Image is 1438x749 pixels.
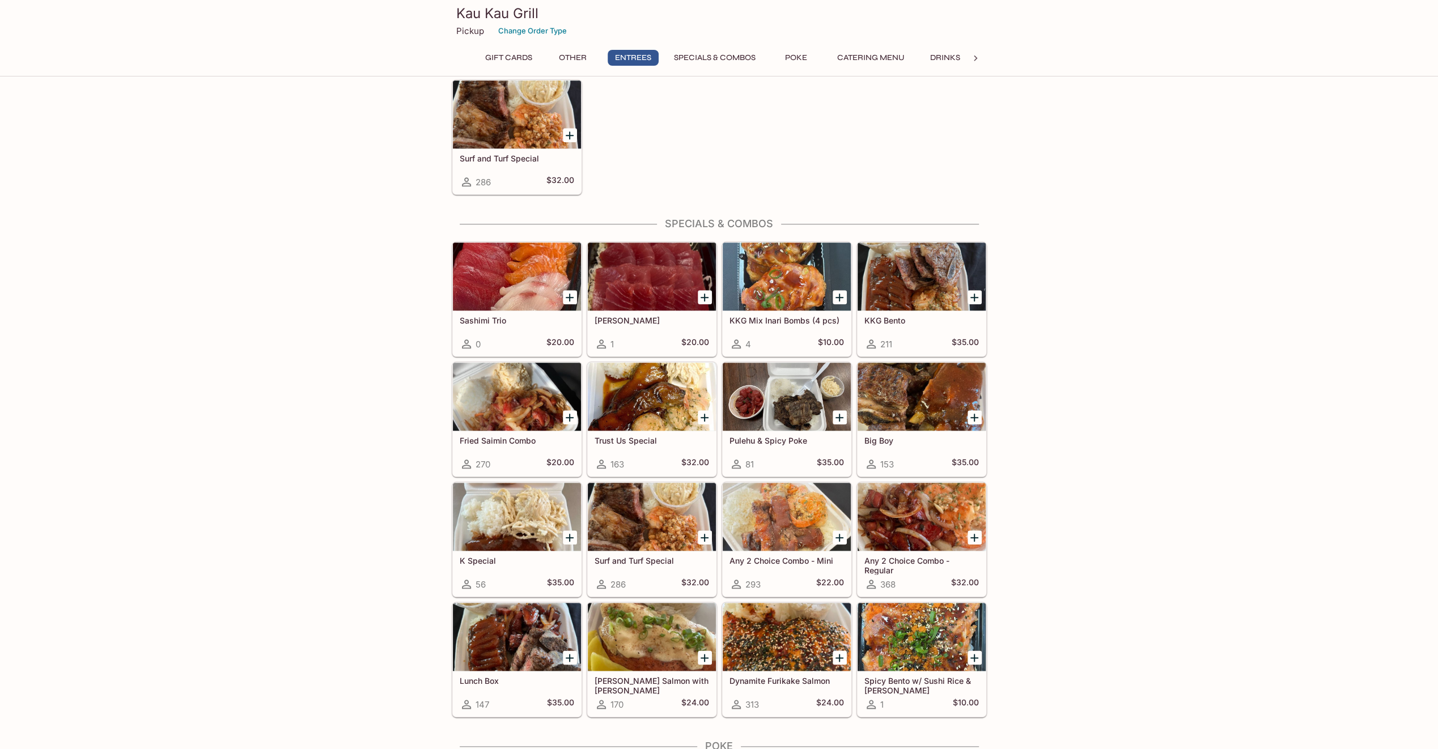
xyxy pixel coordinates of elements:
h5: $20.00 [546,457,574,471]
div: KKG Mix Inari Bombs (4 pcs) [723,242,851,310]
span: 293 [745,579,761,590]
button: Add Ora King Salmon with Aburi Garlic Mayo [698,650,712,665]
span: 1 [610,339,614,350]
span: 270 [476,459,490,470]
h3: Kau Kau Grill [456,5,982,22]
div: Any 2 Choice Combo - Mini [723,483,851,551]
button: Add Sashimi Trio [563,290,577,304]
h5: [PERSON_NAME] Salmon with [PERSON_NAME] [595,676,709,695]
button: Poke [771,50,822,66]
h5: $32.00 [681,457,709,471]
h5: $24.00 [681,697,709,711]
button: Add Surf and Turf Special [563,128,577,142]
h5: KKG Bento [864,316,979,325]
h5: Any 2 Choice Combo - Mini [729,556,844,565]
div: Sashimi Trio [453,242,581,310]
button: Entrees [608,50,659,66]
h5: $32.00 [681,577,709,591]
button: Specials & Combos [668,50,762,66]
h5: Big Boy [864,436,979,445]
div: Ahi Sashimi [588,242,716,310]
a: Spicy Bento w/ Sushi Rice & [PERSON_NAME]1$10.00 [857,602,986,717]
h5: KKG Mix Inari Bombs (4 pcs) [729,316,844,325]
a: [PERSON_NAME] Salmon with [PERSON_NAME]170$24.00 [587,602,716,717]
button: Change Order Type [493,22,572,40]
h5: $32.00 [951,577,979,591]
a: Surf and Turf Special286$32.00 [452,80,582,194]
h5: Any 2 Choice Combo - Regular [864,556,979,574]
div: Lunch Box [453,603,581,671]
a: Trust Us Special163$32.00 [587,362,716,476]
span: 170 [610,699,623,710]
a: Big Boy153$35.00 [857,362,986,476]
button: Add Ahi Sashimi [698,290,712,304]
span: 56 [476,579,486,590]
div: Surf and Turf Special [588,483,716,551]
button: Add KKG Mix Inari Bombs (4 pcs) [833,290,847,304]
span: 81 [745,459,754,470]
button: Drinks [920,50,971,66]
a: Sashimi Trio0$20.00 [452,242,582,356]
h5: $22.00 [816,577,844,591]
a: Fried Saimin Combo270$20.00 [452,362,582,476]
button: Add Big Boy [968,410,982,424]
button: Add Fried Saimin Combo [563,410,577,424]
h5: Pulehu & Spicy Poke [729,436,844,445]
a: Dynamite Furikake Salmon313$24.00 [722,602,851,717]
span: 153 [880,459,894,470]
button: Add Any 2 Choice Combo - Mini [833,530,847,544]
h5: $24.00 [816,697,844,711]
span: 147 [476,699,489,710]
a: K Special56$35.00 [452,482,582,597]
button: Add Surf and Turf Special [698,530,712,544]
h5: $32.00 [546,175,574,189]
a: KKG Mix Inari Bombs (4 pcs)4$10.00 [722,242,851,356]
a: Any 2 Choice Combo - Regular368$32.00 [857,482,986,597]
h5: Dynamite Furikake Salmon [729,676,844,686]
div: K Special [453,483,581,551]
div: Any 2 Choice Combo - Regular [858,483,986,551]
h5: Sashimi Trio [460,316,574,325]
a: Lunch Box147$35.00 [452,602,582,717]
p: Pickup [456,25,484,36]
h5: $10.00 [953,697,979,711]
h5: $20.00 [546,337,574,351]
span: 286 [610,579,626,590]
span: 163 [610,459,624,470]
span: 1 [880,699,884,710]
h5: $35.00 [547,577,574,591]
div: Pulehu & Spicy Poke [723,363,851,431]
div: Dynamite Furikake Salmon [723,603,851,671]
a: Pulehu & Spicy Poke81$35.00 [722,362,851,476]
h5: $20.00 [681,337,709,351]
a: Any 2 Choice Combo - Mini293$22.00 [722,482,851,597]
a: KKG Bento211$35.00 [857,242,986,356]
h5: $35.00 [952,457,979,471]
button: Catering Menu [831,50,911,66]
h5: Lunch Box [460,676,574,686]
h5: $35.00 [952,337,979,351]
div: Spicy Bento w/ Sushi Rice & Nori [858,603,986,671]
h5: Surf and Turf Special [595,556,709,565]
h5: $35.00 [817,457,844,471]
button: Add Pulehu & Spicy Poke [833,410,847,424]
h5: Surf and Turf Special [460,154,574,163]
div: Ora King Salmon with Aburi Garlic Mayo [588,603,716,671]
span: 0 [476,339,481,350]
a: [PERSON_NAME]1$20.00 [587,242,716,356]
button: Add Any 2 Choice Combo - Regular [968,530,982,544]
span: 313 [745,699,759,710]
h5: [PERSON_NAME] [595,316,709,325]
div: Big Boy [858,363,986,431]
h5: Spicy Bento w/ Sushi Rice & [PERSON_NAME] [864,676,979,695]
div: KKG Bento [858,242,986,310]
h5: Fried Saimin Combo [460,436,574,445]
button: Other [548,50,599,66]
div: Fried Saimin Combo [453,363,581,431]
span: 211 [880,339,892,350]
div: Trust Us Special [588,363,716,431]
button: Add Spicy Bento w/ Sushi Rice & Nori [968,650,982,665]
button: Add Trust Us Special [698,410,712,424]
button: Add Lunch Box [563,650,577,665]
button: Gift Cards [479,50,538,66]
